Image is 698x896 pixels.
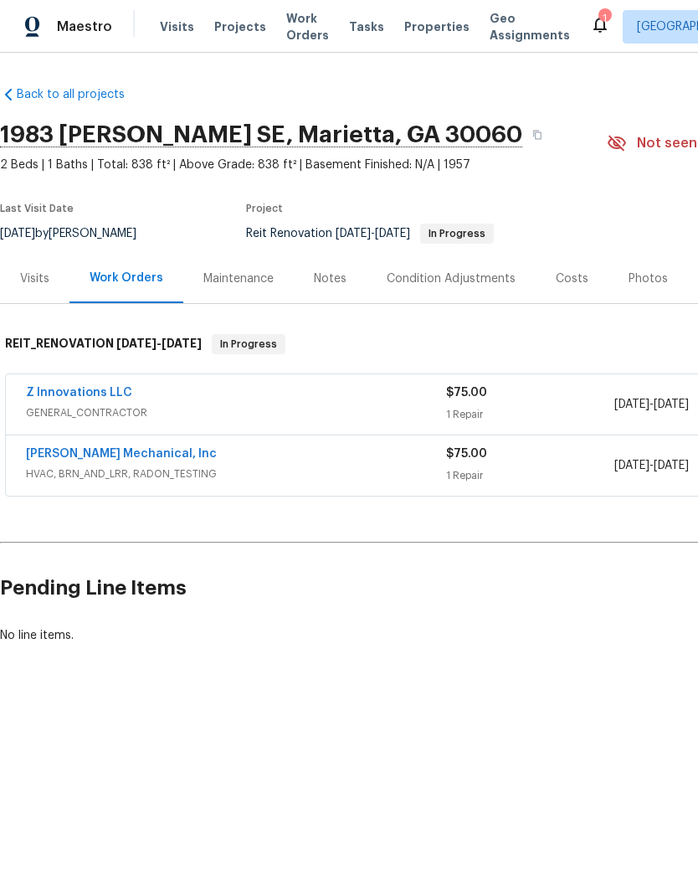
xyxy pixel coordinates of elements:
[26,448,217,460] a: [PERSON_NAME] Mechanical, Inc
[614,460,649,471] span: [DATE]
[213,336,284,353] span: In Progress
[614,457,689,474] span: -
[387,270,516,287] div: Condition Adjustments
[404,18,470,35] span: Properties
[446,467,614,484] div: 1 Repair
[336,228,371,239] span: [DATE]
[629,270,668,287] div: Photos
[246,228,494,239] span: Reit Renovation
[446,406,614,423] div: 1 Repair
[286,10,329,44] span: Work Orders
[446,387,487,399] span: $75.00
[5,334,202,354] h6: REIT_RENOVATION
[336,228,410,239] span: -
[614,396,689,413] span: -
[203,270,274,287] div: Maintenance
[116,337,202,349] span: -
[556,270,588,287] div: Costs
[490,10,570,44] span: Geo Assignments
[522,120,552,150] button: Copy Address
[349,21,384,33] span: Tasks
[20,270,49,287] div: Visits
[598,10,610,27] div: 1
[162,337,202,349] span: [DATE]
[26,387,132,399] a: Z Innovations LLC
[446,448,487,460] span: $75.00
[26,404,446,421] span: GENERAL_CONTRACTOR
[246,203,283,214] span: Project
[116,337,157,349] span: [DATE]
[57,18,112,35] span: Maestro
[160,18,194,35] span: Visits
[654,460,689,471] span: [DATE]
[654,399,689,410] span: [DATE]
[90,270,163,286] div: Work Orders
[314,270,346,287] div: Notes
[422,229,492,239] span: In Progress
[214,18,266,35] span: Projects
[26,466,446,482] span: HVAC, BRN_AND_LRR, RADON_TESTING
[375,228,410,239] span: [DATE]
[614,399,649,410] span: [DATE]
